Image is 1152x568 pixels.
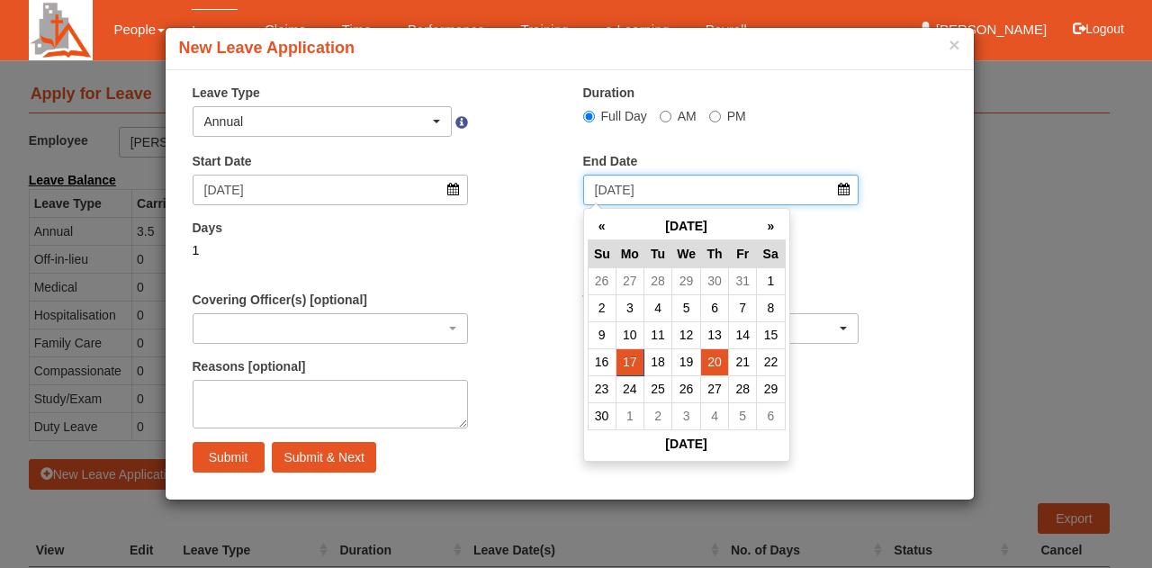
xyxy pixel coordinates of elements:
td: 27 [701,375,729,402]
td: 19 [672,348,701,375]
th: We [672,239,701,267]
b: New Leave Application [179,39,355,57]
th: » [757,212,785,240]
td: 7 [729,294,757,321]
td: 14 [729,321,757,348]
td: 5 [729,402,757,429]
td: 21 [729,348,757,375]
th: « [588,212,616,240]
td: 29 [672,267,701,294]
td: 6 [757,402,785,429]
div: 1 [193,241,469,259]
label: Start Date [193,152,252,170]
td: 13 [701,321,729,348]
td: 30 [701,267,729,294]
td: 8 [757,294,785,321]
td: 1 [616,402,643,429]
td: 11 [644,321,672,348]
td: 30 [588,402,616,429]
td: 6 [701,294,729,321]
td: 29 [757,375,785,402]
th: Sa [757,239,785,267]
th: Tu [644,239,672,267]
td: 16 [588,348,616,375]
td: 27 [616,267,643,294]
td: 24 [616,375,643,402]
input: Submit [193,442,265,473]
td: 25 [644,375,672,402]
th: Su [588,239,616,267]
td: 4 [701,402,729,429]
td: 5 [672,294,701,321]
span: AM [678,109,697,123]
td: 12 [672,321,701,348]
td: 23 [588,375,616,402]
th: Th [701,239,729,267]
td: 18 [644,348,672,375]
td: 26 [588,267,616,294]
button: × [949,35,959,54]
input: Submit & Next [272,442,375,473]
td: 10 [616,321,643,348]
td: 26 [672,375,701,402]
td: 1 [757,267,785,294]
td: 9 [588,321,616,348]
input: d/m/yyyy [193,175,469,205]
span: PM [727,109,746,123]
td: 15 [757,321,785,348]
button: Annual [193,106,453,137]
div: Annual [204,113,430,131]
label: Duration [583,84,635,102]
input: d/m/yyyy [583,175,859,205]
th: Mo [616,239,643,267]
td: 31 [729,267,757,294]
td: 2 [644,402,672,429]
th: Fr [729,239,757,267]
label: Covering Officer(s) [optional] [193,291,367,309]
th: [DATE] [588,429,785,457]
td: 20 [701,348,729,375]
th: [DATE] [616,212,757,240]
td: 3 [672,402,701,429]
label: End Date [583,152,638,170]
td: 4 [644,294,672,321]
td: 28 [644,267,672,294]
td: 3 [616,294,643,321]
label: Days [193,219,222,237]
label: Leave Type [193,84,260,102]
td: 17 [616,348,643,375]
span: Full Day [601,109,647,123]
td: 28 [729,375,757,402]
label: Reasons [optional] [193,357,306,375]
td: 22 [757,348,785,375]
td: 2 [588,294,616,321]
